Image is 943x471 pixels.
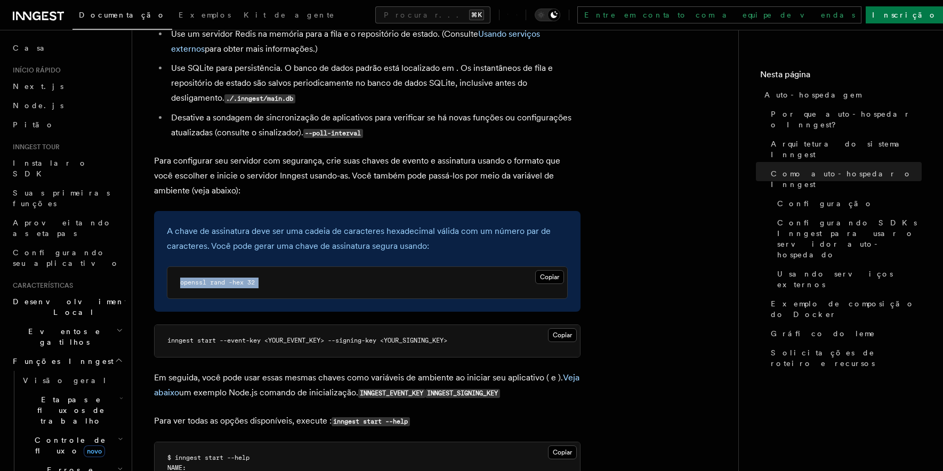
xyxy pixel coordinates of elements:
a: Usando serviços externos [171,29,540,54]
h4: Nesta página [760,68,922,85]
code: ./.inngest/main.db [224,94,295,103]
a: Veja abaixo [154,372,579,397]
a: Configurando SDKs Inngest para usar o servidor auto-hospedado [773,213,922,264]
span: Configuração [777,198,873,209]
code: --poll-interval [303,129,363,138]
span: Suas primeiras funções [13,189,110,208]
a: Pitão [9,115,125,134]
font: Use SQLite para persistência. O banco de dados padrão está localizado em . Os instantâneos de fil... [171,63,553,103]
span: Gráfico do leme [771,328,875,339]
span: inngest start --event-key <YOUR_EVENT_KEY> --signing-key <YOUR_SIGNING_KEY> [167,337,447,344]
button: Eventos e gatilhos [9,322,125,352]
a: Inscrição [866,6,943,23]
button: Etapas e fluxos de trabalho [19,390,125,431]
span: Etapas e fluxos de trabalho [19,394,119,426]
button: Alternar modo escuro [535,9,560,21]
button: Funções Inngest [9,352,125,371]
a: Instalar o SDK [9,153,125,183]
span: novo [84,445,105,457]
font: Para ver todas as opções disponíveis, execute : [154,416,332,426]
span: Características [9,281,73,290]
span: Configurando seu aplicativo [13,248,119,267]
code: INNGEST_EVENT_KEY [358,389,425,398]
a: Arquitetura do sistema Inngest [767,134,922,164]
span: Documentação [79,11,166,19]
font: Casa [13,44,52,52]
span: Exemplo de composição do Docker [771,298,922,320]
span: Aproveitando as etapas [13,218,112,238]
span: Como auto-hospedar o Inngest [771,168,922,190]
span: Funções Inngest [9,356,114,367]
span: openssl rand -hex 32 [180,279,255,286]
span: Desenvolvimento Local [9,296,135,318]
a: Configuração [773,194,922,213]
a: Node.js [9,96,125,115]
a: Aproveitando as etapas [9,213,125,243]
a: Next.js [9,77,125,96]
a: Entre em contato com a equipe de vendas [577,6,861,23]
a: Como auto-hospedar o Inngest [767,164,922,194]
button: Copiar [548,328,577,342]
button: Desenvolvimento Local [9,292,125,322]
a: Gráfico do leme [767,324,922,343]
code: INNGEST_SIGNING_KEY [425,389,500,398]
span: Auto-hospedagem [764,90,861,100]
span: Controle de fluxo [19,435,118,456]
a: Visão geral [19,371,125,390]
span: $ inngest start --help [167,454,249,461]
span: Início rápido [9,66,61,75]
kbd: ⌘K [469,10,484,20]
button: Procurar...⌘K [375,6,490,23]
p: A chave de assinatura deve ser uma cadeia de caracteres hexadecimal válida com um número par de c... [167,224,568,254]
button: Copiar [548,445,577,459]
font: Desative a sondagem de sincronização de aplicativos para verificar se há novas funções ou configu... [171,112,571,137]
span: Visão geral [23,376,107,385]
a: Exemplos [172,3,237,29]
a: Suas primeiras funções [9,183,125,213]
li: Use um servidor Redis na memória para a fila e o repositório de estado. (Consulte para obter mais... [168,27,581,56]
span: Exemplos [179,11,231,19]
a: Por que auto-hospedar o Inngest? [767,104,922,134]
a: Casa [9,38,125,58]
button: Controle de fluxonovo [19,431,125,460]
span: Instalar o SDK [13,159,87,178]
button: Copiar [535,270,564,284]
a: Configurando seu aplicativo [9,243,125,273]
code: inngest start --help [332,417,410,426]
span: Configurando SDKs Inngest para usar o servidor auto-hospedado [777,217,922,260]
font: Em seguida, você pode usar essas mesmas chaves como variáveis de ambiente ao iniciar seu aplicati... [154,372,579,397]
span: Node.js [13,101,63,110]
a: Documentação [72,3,172,30]
span: Usando serviços externos [777,269,922,290]
span: Por que auto-hospedar o Inngest? [771,109,922,130]
span: Next.js [13,82,63,91]
a: Auto-hospedagem [760,85,922,104]
font: Procurar... [384,10,465,20]
a: Exemplo de composição do Docker [767,294,922,324]
span: Kit de agente [244,11,335,19]
p: Para configurar seu servidor com segurança, crie suas chaves de evento e assinatura usando o form... [154,153,581,198]
a: Usando serviços externos [773,264,922,294]
span: Arquitetura do sistema Inngest [771,139,922,160]
span: Inngest tour [9,143,60,151]
span: Solicitações de roteiro e recursos [771,347,922,369]
span: Eventos e gatilhos [9,326,116,347]
a: Kit de agente [237,3,341,29]
span: Pitão [13,120,54,129]
a: Solicitações de roteiro e recursos [767,343,922,373]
